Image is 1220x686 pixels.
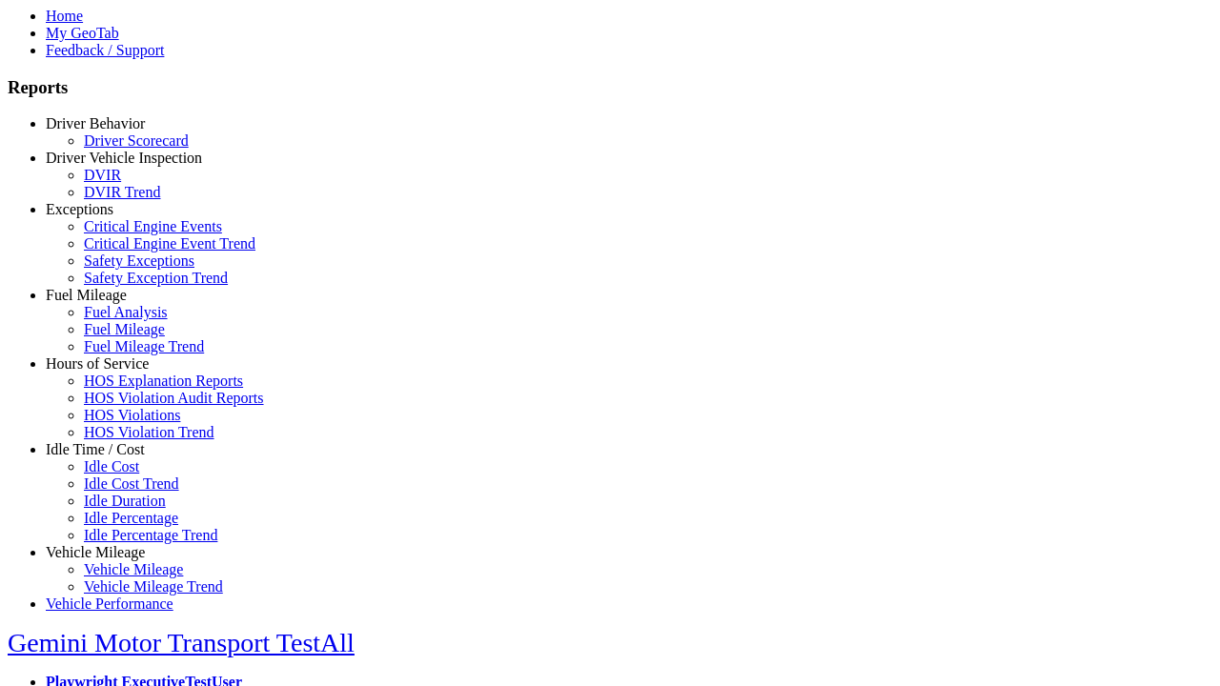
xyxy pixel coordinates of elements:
a: Hours of Service [46,355,149,372]
a: DVIR Trend [84,184,160,200]
a: DVIR [84,167,121,183]
a: Critical Engine Event Trend [84,235,255,252]
a: Fuel Mileage Trend [84,338,204,354]
a: Exceptions [46,201,113,217]
a: Vehicle Performance [46,595,173,612]
a: HOS Violation Trend [84,424,214,440]
a: Idle Cost [84,458,139,474]
a: Idle Cost Trend [84,475,179,492]
a: Idle Percentage [84,510,178,526]
a: Idle Time / Cost [46,441,145,457]
a: Driver Behavior [46,115,145,131]
a: Driver Vehicle Inspection [46,150,202,166]
a: Home [46,8,83,24]
a: Critical Engine Events [84,218,222,234]
a: Fuel Mileage [46,287,127,303]
a: Vehicle Mileage [84,561,183,577]
h3: Reports [8,77,1212,98]
a: Vehicle Mileage [46,544,145,560]
a: Vehicle Mileage Trend [84,578,223,595]
a: Driver Scorecard [84,132,189,149]
a: Idle Duration [84,493,166,509]
a: Feedback / Support [46,42,164,58]
a: Safety Exceptions [84,252,194,269]
a: My GeoTab [46,25,119,41]
a: Fuel Mileage [84,321,165,337]
a: Safety Exception Trend [84,270,228,286]
a: Gemini Motor Transport TestAll [8,628,355,657]
a: HOS Violation Audit Reports [84,390,264,406]
a: HOS Explanation Reports [84,373,243,389]
a: Fuel Analysis [84,304,168,320]
a: Idle Percentage Trend [84,527,217,543]
a: HOS Violations [84,407,180,423]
